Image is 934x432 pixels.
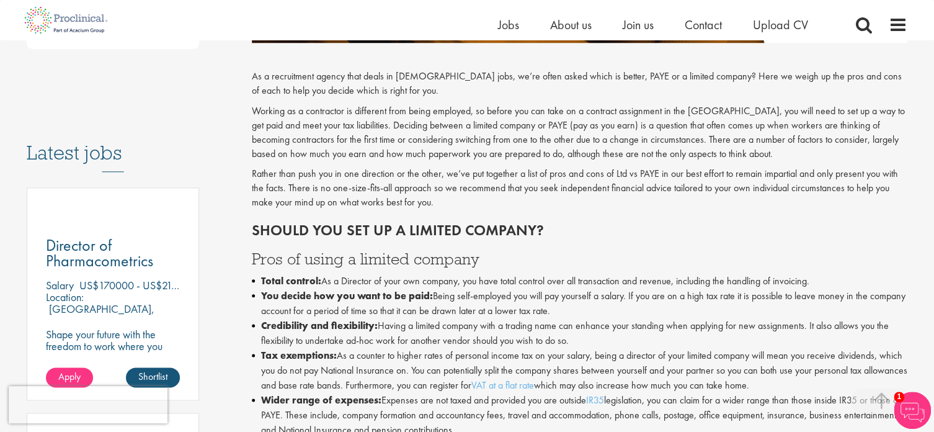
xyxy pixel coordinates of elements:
a: Contact [685,17,722,33]
h3: Pros of using a limited company [252,251,908,267]
p: US$170000 - US$214900 per annum [79,278,243,292]
p: As a recruitment agency that deals in [DEMOGRAPHIC_DATA] jobs, we’re often asked which is better,... [252,70,908,98]
li: As a counter to higher rates of personal income tax on your salary, being a director of your limi... [252,348,908,393]
b: You decide how you want to be paid: [261,289,433,302]
b: Credibility and flexibility: [261,319,378,332]
span: Director of Pharmacometrics [46,235,153,271]
span: Location: [46,290,84,304]
p: [GEOGRAPHIC_DATA], [GEOGRAPHIC_DATA] [46,302,154,328]
a: About us [550,17,592,33]
p: Shape your future with the freedom to work where you thrive! Join our client with this Director p... [46,328,180,387]
p: Working as a contractor is different from being employed, so before you can take on a contract as... [252,104,908,161]
a: Director of Pharmacometrics [46,238,180,269]
img: Chatbot [894,392,931,429]
li: As a Director of your own company, you have total control over all transaction and revenue, inclu... [252,274,908,289]
h3: Latest jobs [27,111,199,172]
b: Tax exemptions: [261,349,337,362]
a: Upload CV [753,17,808,33]
b: Wider range of expenses: [261,394,381,407]
li: Having a limited company with a trading name can enhance your standing when applying for new assi... [252,318,908,348]
a: Apply [46,367,93,387]
a: IR35 [586,394,604,407]
p: Rather than push you in one direction or the other, we’ve put together a list of pros and cons of... [252,167,908,210]
a: Shortlist [126,367,180,387]
a: Join us [623,17,654,33]
span: Apply [58,370,81,383]
a: Jobs [498,17,519,33]
span: 1 [894,392,904,402]
iframe: reCAPTCHA [9,386,167,423]
span: Salary [46,278,74,292]
li: Being self-employed you will pay yourself a salary. If you are on a high tax rate it is possible ... [252,289,908,318]
b: Total control: [261,274,321,287]
a: VAT at a flat rate [471,379,534,392]
h2: Should you set up a limited company? [252,222,908,238]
